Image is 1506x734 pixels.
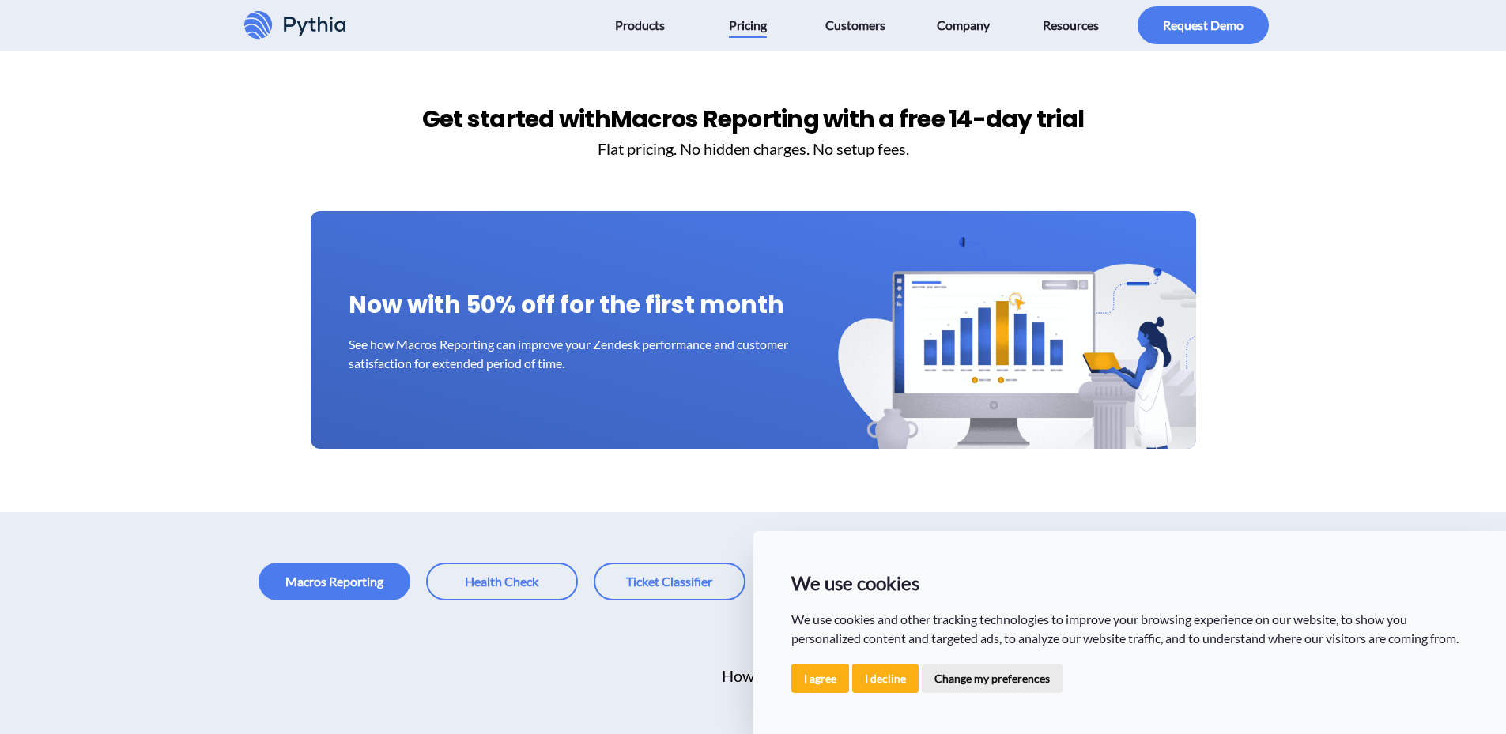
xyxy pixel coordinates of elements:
[729,13,767,38] span: Pricing
[555,664,1174,687] div: How many tickets do you have per month?
[791,610,1469,648] p: We use cookies and other tracking technologies to improve your browsing experience on our website...
[922,664,1063,693] button: Change my preferences
[349,335,804,373] p: See how Macros Reporting can improve your Zendesk performance and customer satisfaction for exten...
[937,13,990,38] span: Company
[852,664,919,693] button: I decline
[1043,13,1099,38] span: Resources
[349,287,1158,322] h1: Now with 50% off for the first month
[791,664,849,693] button: I agree
[791,569,1469,597] p: We use cookies
[615,13,665,38] span: Products
[825,13,885,38] span: Customers
[798,211,1272,565] img: Macros Reporting Discount Banner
